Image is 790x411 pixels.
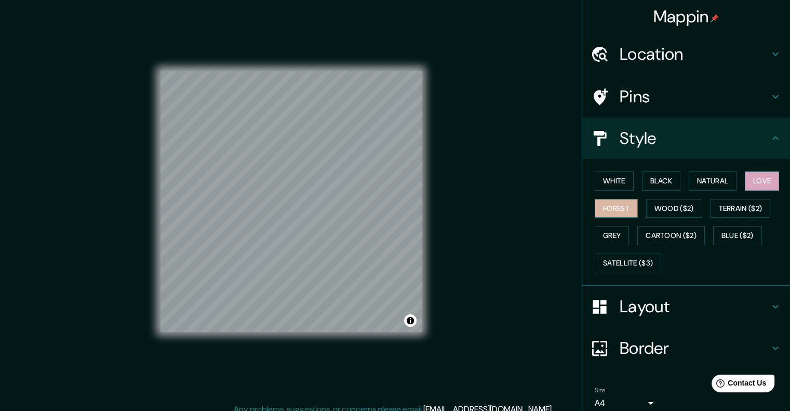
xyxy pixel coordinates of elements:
[745,171,779,191] button: Love
[698,370,779,400] iframe: Help widget launcher
[711,199,771,218] button: Terrain ($2)
[582,286,790,327] div: Layout
[582,327,790,369] div: Border
[713,226,762,245] button: Blue ($2)
[620,296,769,317] h4: Layout
[620,44,769,64] h4: Location
[595,254,661,273] button: Satellite ($3)
[637,226,705,245] button: Cartoon ($2)
[595,226,629,245] button: Grey
[582,33,790,75] div: Location
[595,386,606,395] label: Size
[595,199,638,218] button: Forest
[689,171,737,191] button: Natural
[620,338,769,359] h4: Border
[620,86,769,107] h4: Pins
[646,199,702,218] button: Wood ($2)
[404,314,417,327] button: Toggle attribution
[620,128,769,149] h4: Style
[582,117,790,159] div: Style
[582,76,790,117] div: Pins
[642,171,681,191] button: Black
[160,71,422,332] canvas: Map
[711,14,719,22] img: pin-icon.png
[653,6,719,27] h4: Mappin
[595,171,634,191] button: White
